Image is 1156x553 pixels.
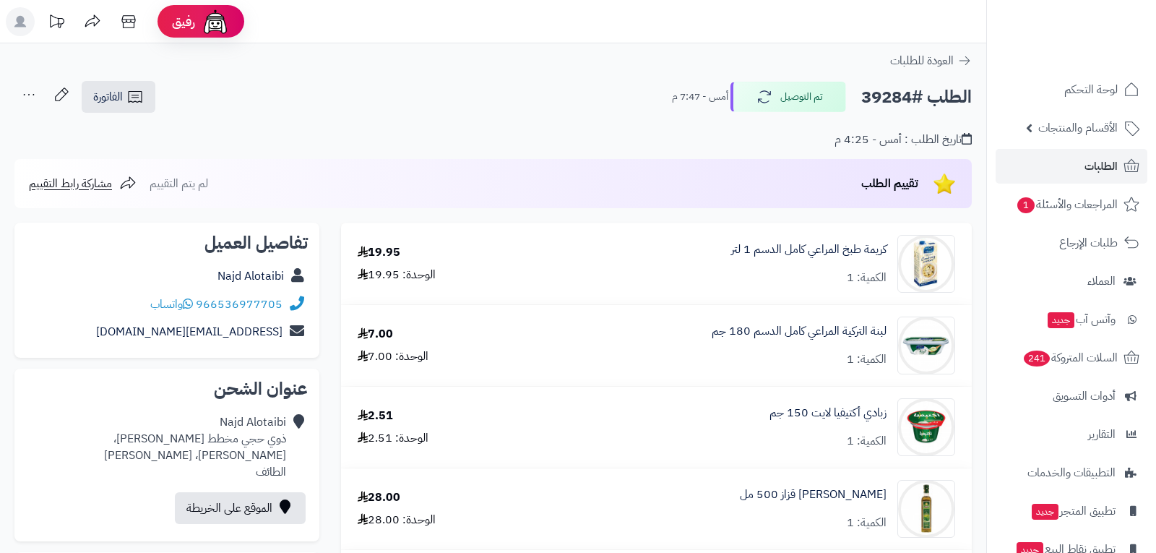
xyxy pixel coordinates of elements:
[1048,312,1074,328] span: جديد
[898,317,954,374] img: 1666071968-Screenshot%202022-10-18%20084358-90x90.png
[358,348,428,365] div: الوحدة: 7.00
[672,90,728,104] small: أمس - 7:47 م
[1017,197,1035,213] span: 1
[1059,233,1118,253] span: طلبات الإرجاع
[96,323,282,340] a: [EMAIL_ADDRESS][DOMAIN_NAME]
[1088,424,1116,445] span: التقارير
[861,175,918,192] span: تقييم الطلب
[26,380,308,398] h2: عنوان الشحن
[730,82,846,112] button: تم التوصيل
[150,296,193,313] a: واتساب
[996,149,1147,184] a: الطلبات
[1030,501,1116,521] span: تطبيق المتجر
[996,226,1147,260] a: طلبات الإرجاع
[996,340,1147,375] a: السلات المتروكة241
[996,72,1147,107] a: لوحة التحكم
[890,52,954,69] span: العودة للطلبات
[1053,386,1116,406] span: أدوات التسويق
[996,302,1147,337] a: وآتس آبجديد
[196,296,282,313] a: 966536977705
[172,13,195,30] span: رفيق
[175,492,306,524] a: الموقع على الخريطة
[358,512,436,528] div: الوحدة: 28.00
[1022,348,1118,368] span: السلات المتروكة
[1016,194,1118,215] span: المراجعات والأسئلة
[898,398,954,456] img: 2208615e8920139b382b33a7992cb85e9ecc-90x90.jpg
[890,52,972,69] a: العودة للطلبات
[150,175,208,192] span: لم يتم التقييم
[1024,351,1050,366] span: 241
[1087,271,1116,291] span: العملاء
[731,241,887,258] a: كريمة طبخ المراعي كامل الدسم 1 لتر
[996,264,1147,299] a: العملاء
[93,88,123,106] span: الفاتورة
[1084,156,1118,176] span: الطلبات
[996,379,1147,413] a: أدوات التسويق
[358,326,393,343] div: 7.00
[740,486,887,503] a: [PERSON_NAME] قزاز 500 مل
[996,417,1147,452] a: التقارير
[996,187,1147,222] a: المراجعات والأسئلة1
[358,408,393,424] div: 2.51
[26,234,308,252] h2: تفاصيل العميل
[1038,118,1118,138] span: الأقسام والمنتجات
[847,270,887,286] div: الكمية: 1
[1064,80,1118,100] span: لوحة التحكم
[847,433,887,450] div: الكمية: 1
[769,405,887,421] a: زبادي أكتيفيا لايت 150 جم
[847,515,887,531] div: الكمية: 1
[861,82,972,112] h2: الطلب #39284
[1027,463,1116,483] span: التطبيقات والخدمات
[29,175,137,192] a: مشاركة رابط التقييم
[898,235,954,293] img: 1675757210-%D8%AA%D9%86%D8%B2%D9%8A%D9%84%20(1)-90x90.jpg
[104,414,286,480] div: Najd Alotaibi ذوي حجي مخطط [PERSON_NAME]، [PERSON_NAME]، [PERSON_NAME] الطائف
[82,81,155,113] a: الفاتورة
[712,323,887,340] a: لبنة التركية المراعي كامل الدسم 180 جم
[29,175,112,192] span: مشاركة رابط التقييم
[1046,309,1116,330] span: وآتس آب
[996,455,1147,490] a: التطبيقات والخدمات
[358,267,436,283] div: الوحدة: 19.95
[38,7,74,40] a: تحديثات المنصة
[358,430,428,447] div: الوحدة: 2.51
[996,494,1147,528] a: تطبيق المتجرجديد
[201,7,230,36] img: ai-face.png
[834,132,972,148] div: تاريخ الطلب : أمس - 4:25 م
[898,480,954,538] img: 294470ffb99f1137f6c21892dcca19c3e0f4-90x90.jpg
[847,351,887,368] div: الكمية: 1
[358,489,400,506] div: 28.00
[217,267,284,285] a: Najd Alotaibi
[1032,504,1058,520] span: جديد
[358,244,400,261] div: 19.95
